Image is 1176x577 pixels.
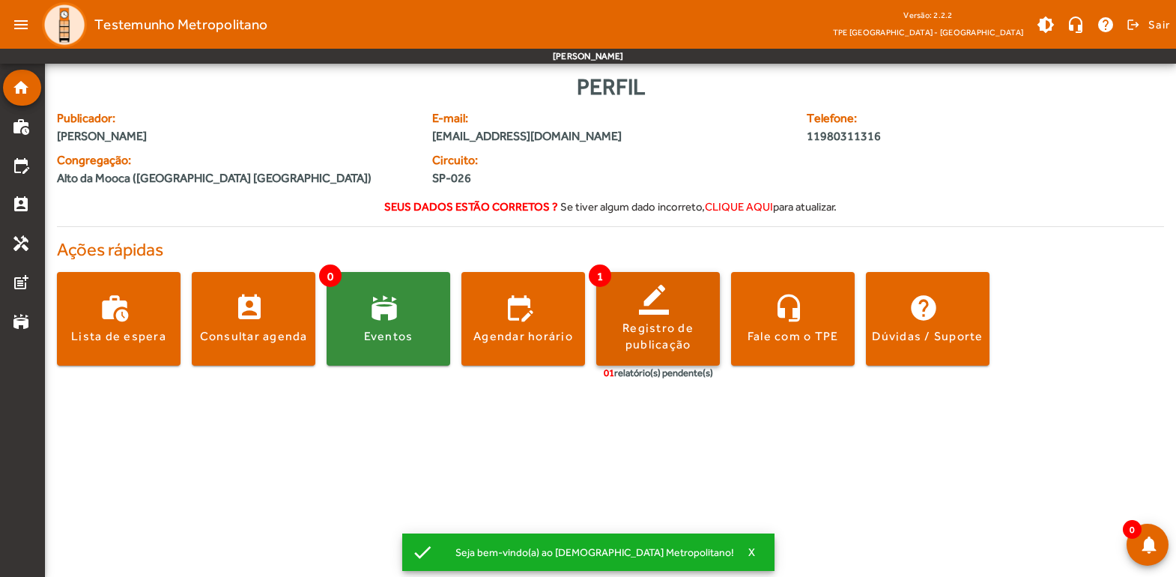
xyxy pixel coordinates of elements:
div: Agendar horário [473,328,573,345]
button: Sair [1124,13,1170,36]
span: clique aqui [705,200,773,213]
div: Consultar agenda [200,328,308,345]
mat-icon: home [12,79,30,97]
div: Eventos [364,328,413,345]
span: Alto da Mooca ([GEOGRAPHIC_DATA] [GEOGRAPHIC_DATA]) [57,169,372,187]
button: Lista de espera [57,272,181,366]
span: X [748,546,756,559]
a: Testemunho Metropolitano [36,2,267,47]
button: Consultar agenda [192,272,315,366]
strong: Seus dados estão corretos ? [384,200,558,213]
mat-icon: stadium [12,312,30,330]
span: Congregação: [57,151,414,169]
mat-icon: perm_contact_calendar [12,196,30,214]
span: Se tiver algum dado incorreto, para atualizar. [560,200,837,213]
span: Publicador: [57,109,414,127]
span: 1 [589,265,611,287]
div: Dúvidas / Suporte [872,328,983,345]
span: Circuito: [432,151,601,169]
mat-icon: edit_calendar [12,157,30,175]
button: X [734,546,772,559]
div: Fale com o TPE [748,328,839,345]
span: Telefone: [807,109,1070,127]
span: [PERSON_NAME] [57,127,414,145]
img: Logo TPE [42,2,87,47]
mat-icon: work_history [12,118,30,136]
button: Registro de publicação [596,272,720,366]
span: TPE [GEOGRAPHIC_DATA] - [GEOGRAPHIC_DATA] [833,25,1023,40]
button: Agendar horário [461,272,585,366]
span: 01 [604,367,614,378]
span: 0 [1123,520,1142,539]
mat-icon: handyman [12,235,30,253]
button: Fale com o TPE [731,272,855,366]
span: Testemunho Metropolitano [94,13,267,37]
button: Eventos [327,272,450,366]
mat-icon: check [411,541,434,564]
span: 11980311316 [807,127,1070,145]
div: Versão: 2.2.2 [833,6,1023,25]
div: Perfil [57,70,1164,103]
span: 0 [319,265,342,287]
div: Registro de publicação [596,320,720,354]
span: E-mail: [432,109,789,127]
span: Sair [1148,13,1170,37]
h4: Ações rápidas [57,239,1164,261]
div: relatório(s) pendente(s) [604,366,713,381]
div: Seja bem-vindo(a) ao [DEMOGRAPHIC_DATA] Metropolitano! [443,542,734,563]
mat-icon: menu [6,10,36,40]
span: [EMAIL_ADDRESS][DOMAIN_NAME] [432,127,789,145]
mat-icon: post_add [12,274,30,291]
div: Lista de espera [71,328,166,345]
button: Dúvidas / Suporte [866,272,989,366]
span: SP-026 [432,169,601,187]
